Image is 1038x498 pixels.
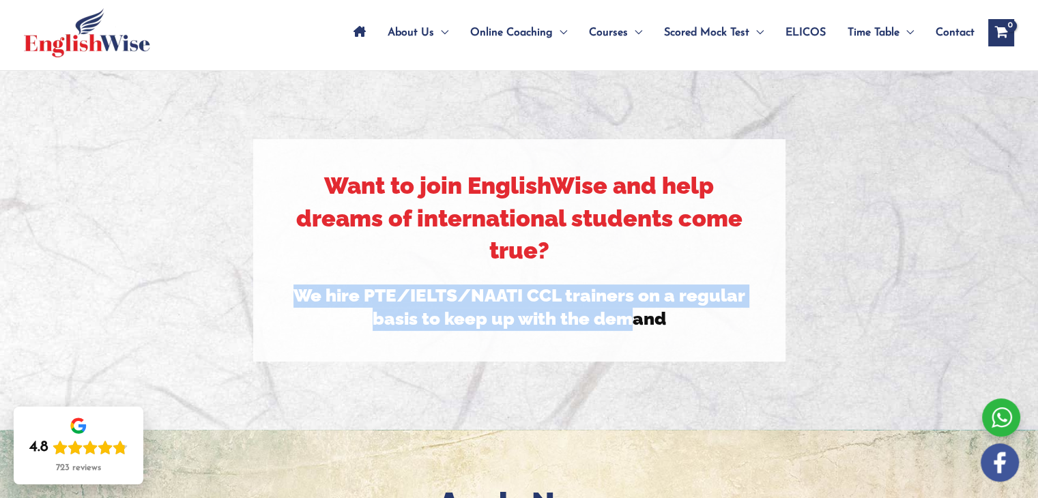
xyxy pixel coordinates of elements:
[664,9,749,57] span: Scored Mock Test
[377,9,459,57] a: About UsMenu Toggle
[775,9,837,57] a: ELICOS
[988,19,1014,46] a: View Shopping Cart, empty
[343,9,975,57] nav: Site Navigation: Main Menu
[837,9,925,57] a: Time TableMenu Toggle
[578,9,653,57] a: CoursesMenu Toggle
[848,9,899,57] span: Time Table
[749,9,764,57] span: Menu Toggle
[29,438,48,457] div: 4.8
[628,9,642,57] span: Menu Toggle
[24,8,150,57] img: cropped-ew-logo
[936,9,975,57] span: Contact
[589,9,628,57] span: Courses
[29,438,128,457] div: Rating: 4.8 out of 5
[925,9,975,57] a: Contact
[899,9,914,57] span: Menu Toggle
[296,172,743,264] strong: Want to join EnglishWise and help dreams of international students come true?
[291,284,748,331] h3: We hire PTE/IELTS/NAATI CCL trainers on a regular basis to keep up with the demand
[388,9,434,57] span: About Us
[553,9,567,57] span: Menu Toggle
[459,9,578,57] a: Online CoachingMenu Toggle
[785,9,826,57] span: ELICOS
[434,9,448,57] span: Menu Toggle
[470,9,553,57] span: Online Coaching
[56,463,101,473] div: 723 reviews
[981,443,1019,482] img: white-facebook.png
[653,9,775,57] a: Scored Mock TestMenu Toggle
